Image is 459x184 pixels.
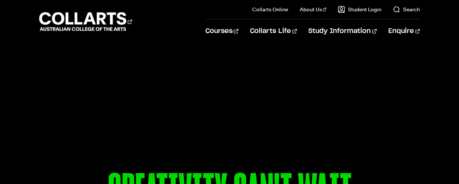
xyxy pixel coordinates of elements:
div: Go to homepage [39,11,132,32]
a: Collarts Online [252,6,288,13]
a: About Us [300,6,327,13]
a: Search [393,6,420,13]
a: Study Information [308,19,377,43]
a: Collarts Life [250,19,297,43]
a: Enquire [388,19,420,43]
a: Student Login [338,6,381,13]
a: Courses [205,19,238,43]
